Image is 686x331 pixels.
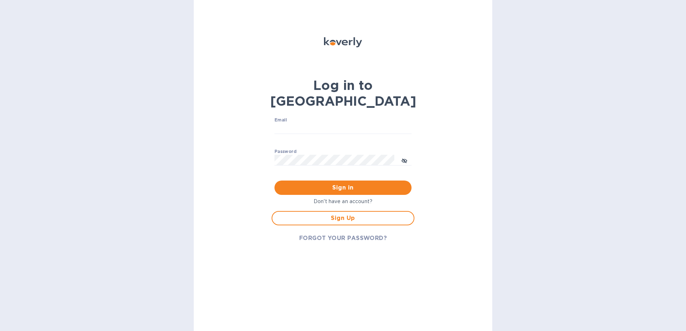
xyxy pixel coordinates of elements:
label: Email [274,118,287,123]
label: Password [274,150,296,154]
button: Sign in [274,181,412,195]
button: Sign Up [272,211,414,225]
button: FORGOT YOUR PASSWORD? [293,231,393,245]
span: Sign in [280,183,406,192]
button: toggle password visibility [397,153,412,167]
p: Don't have an account? [272,198,414,205]
span: FORGOT YOUR PASSWORD? [299,234,387,243]
span: Sign Up [278,214,408,222]
b: Log in to [GEOGRAPHIC_DATA] [270,77,416,109]
img: Koverly [324,37,362,47]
